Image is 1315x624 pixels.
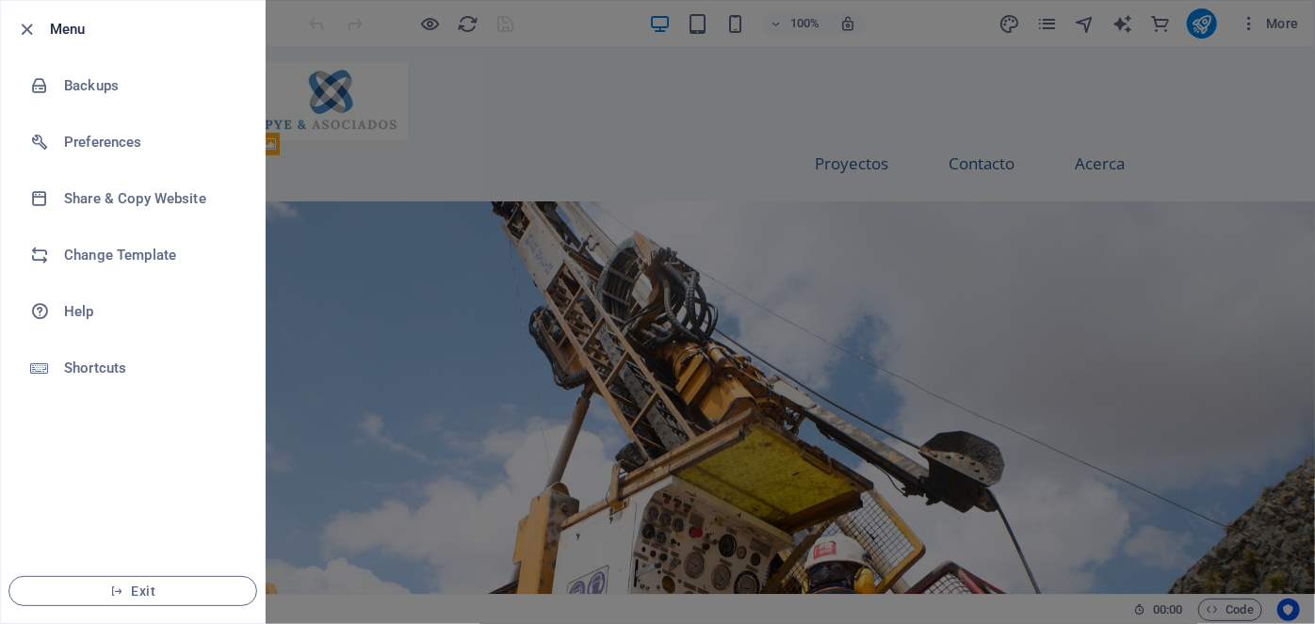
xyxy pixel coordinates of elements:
[64,187,238,210] h6: Share & Copy Website
[8,576,257,606] button: Exit
[64,131,238,153] h6: Preferences
[50,18,250,40] h6: Menu
[24,584,241,599] span: Exit
[64,74,238,97] h6: Backups
[64,357,238,379] h6: Shortcuts
[64,300,238,323] h6: Help
[64,244,238,266] h6: Change Template
[1,283,265,340] a: Help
